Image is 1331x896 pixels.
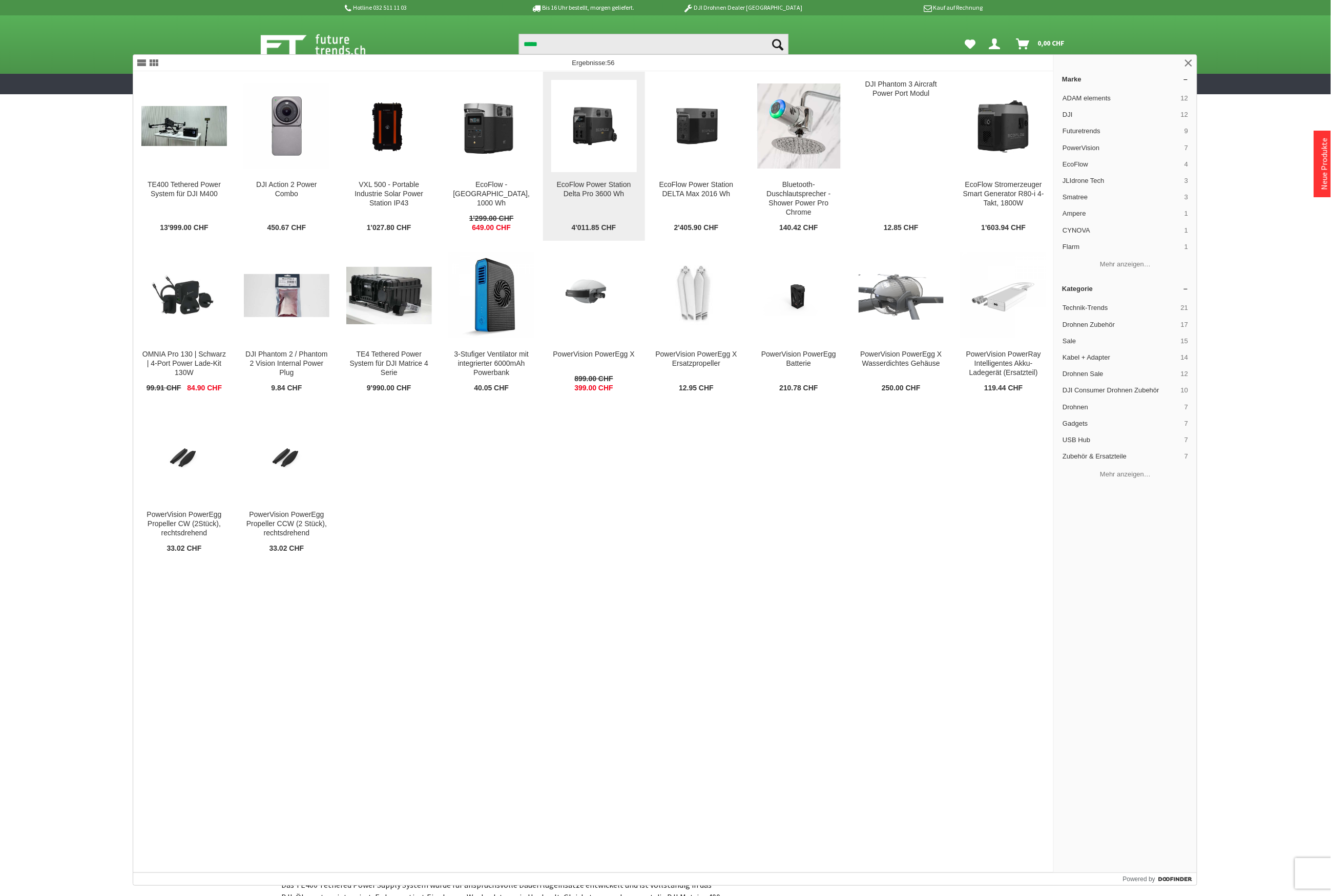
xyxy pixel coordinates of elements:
span: 12.85 CHF [884,223,919,233]
div: PowerVision PowerEgg Propeller CW (2Stück), rechtsdrehend [141,510,227,538]
span: 1'027.80 CHF [367,223,411,233]
a: DJI Phantom 3 Aircraft Power Port Modul 12.85 CHF [850,72,952,241]
img: PowerVision PowerEgg Propeller CCW (2 Stück), rechtsdrehend [244,435,329,477]
span: EcoFlow [1063,160,1180,169]
div: EcoFlow Power Station DELTA Max 2016 Wh [654,180,739,199]
img: TE4 Tethered Power System für DJI Matrice 4 Serie [346,267,432,324]
span: 9.84 CHF [271,384,302,393]
p: Kauf auf Rechnung [823,2,983,14]
input: Produkt, Marke, Kategorie, EAN, Artikelnummer… [519,34,788,54]
div: DJI Phantom 2 / Phantom 2 Vision Internal Power Plug [244,350,329,378]
span: 12 [1181,110,1188,119]
img: DJI Phantom 2 / Phantom 2 Vision Internal Power Plug [244,274,329,317]
img: EcoFlow - Power Station Delta 2, 1000 Wh [449,84,534,169]
span: 10 [1181,386,1188,395]
span: DJI [1063,110,1177,119]
span: Drohnen [1063,403,1180,412]
img: PowerVision PowerEgg X Wasserdichtes Gehäuse [859,272,944,320]
div: PowerVision PowerEgg Batterie [756,350,842,368]
img: 3-Stufiger Ventilator mit integrierter 6000mAh Powerbank [449,253,534,338]
a: TE400 Tethered Power System für DJI M400 TE400 Tethered Power System für DJI M400 13'999.00 CHF [133,72,235,241]
span: 84.90 CHF [187,384,222,393]
div: OMNIA Pro 130 | Schwarz | 4-Port Power Lade-Kit 130W [141,350,227,378]
span: 7 [1184,419,1188,428]
span: Drohnen Zubehör [1063,320,1177,329]
span: 56 [607,59,614,67]
img: VXL 500 - Portable Industrie Solar Power Station IP43 [346,97,432,154]
span: 119.44 CHF [984,384,1023,393]
span: JLIdrone Tech [1063,176,1180,185]
a: Neue Produkte [1319,138,1329,190]
div: TE400 Tethered Power System für DJI M400 [141,180,227,199]
a: EcoFlow Power Station Delta Pro 3600 Wh EcoFlow Power Station Delta Pro 3600 Wh 4'011.85 CHF [543,72,645,241]
span: Powered by [1123,874,1155,884]
span: 7 [1184,435,1188,445]
a: Meine Favoriten [960,34,981,54]
button: Mehr anzeigen… [1058,256,1193,273]
a: PowerVision PowerEgg X Wasserdichtes Gehäuse PowerVision PowerEgg X Wasserdichtes Gehäuse 250.00 CHF [850,241,952,401]
span: 140.42 CHF [779,223,818,233]
span: 12.95 CHF [679,384,714,393]
span: 33.02 CHF [167,544,202,553]
div: EcoFlow Stromerzeuger Smart Generator R80-i 4-Takt, 1800W [961,180,1046,208]
div: PowerVision PowerEgg X [551,350,637,359]
p: DJI Drohnen Dealer [GEOGRAPHIC_DATA] [663,2,823,14]
img: Shop Futuretrends - zur Startseite wechseln [261,32,388,57]
span: DJI Consumer Drohnen Zubehör [1063,386,1177,395]
span: 3 [1184,176,1188,185]
span: 1'603.94 CHF [982,223,1026,233]
span: 250.00 CHF [882,384,920,393]
div: 3-Stufiger Ventilator mit integrierter 6000mAh Powerbank [449,350,534,378]
span: 12 [1181,94,1188,103]
img: EcoFlow Power Station Delta Pro 3600 Wh [551,84,637,169]
div: DJI Phantom 3 Aircraft Power Port Modul [859,80,944,98]
a: PowerVision PowerEgg Propeller CW (2Stück), rechtsdrehend PowerVision PowerEgg Propeller CW (2Stü... [133,402,235,561]
span: Flarm [1063,242,1180,252]
img: PowerVision PowerEgg Propeller CW (2Stück), rechtsdrehend [141,435,227,477]
div: PowerVision PowerEgg X Wasserdichtes Gehäuse [859,350,944,368]
img: PowerVision PowerEgg Batterie [756,275,842,316]
span: 7 [1184,143,1188,153]
a: TE4 Tethered Power System für DJI Matrice 4 Serie TE4 Tethered Power System für DJI Matrice 4 Ser... [338,241,440,401]
p: Hotline 032 511 11 03 [343,2,503,14]
span: 0,00 CHF [1038,35,1065,51]
span: 9 [1184,127,1188,136]
a: Warenkorb [1012,34,1070,54]
span: 2'405.90 CHF [674,223,719,233]
a: Hi, Serdar - Dein Konto [985,34,1008,54]
div: DJI Action 2 Power Combo [244,180,329,199]
span: Ergebnisse: [572,59,615,67]
span: 17 [1181,320,1188,329]
span: 9'990.00 CHF [367,384,411,393]
span: 12 [1181,369,1188,379]
a: Kategorie [1054,281,1197,297]
div: EcoFlow Power Station Delta Pro 3600 Wh [551,180,637,199]
div: TE4 Tethered Power System für DJI Matrice 4 Serie [346,350,432,378]
img: DJI Action 2 Power Combo [244,84,329,169]
span: CYNOVA [1063,226,1180,235]
span: Technik-Trends [1063,303,1177,312]
a: EcoFlow - Power Station Delta 2, 1000 Wh EcoFlow - [GEOGRAPHIC_DATA], 1000 Wh 1'299.00 CHF 649.00... [441,72,543,241]
span: 1 [1184,242,1188,252]
span: Zubehör & Ersatzteile [1063,452,1180,461]
button: Mehr anzeigen… [1058,466,1193,483]
span: 1 [1184,209,1188,218]
span: 4 [1184,160,1188,169]
a: PowerVision PowerEgg X PowerVision PowerEgg X 899.00 CHF 399.00 CHF [543,241,645,401]
span: 40.05 CHF [474,384,509,393]
a: PowerVision PowerEgg X Ersatzpropeller PowerVision PowerEgg X Ersatzpropeller 12.95 CHF [646,241,747,401]
span: 14 [1181,353,1188,362]
div: PowerVision PowerEgg Propeller CCW (2 Stück), rechtsdrehend [244,510,329,538]
div: EcoFlow - [GEOGRAPHIC_DATA], 1000 Wh [449,180,534,208]
img: OMNIA Pro 130 | Schwarz | 4-Port Power Lade-Kit 130W [141,269,227,322]
div: VXL 500 - Portable Industrie Solar Power Station IP43 [346,180,432,208]
span: 649.00 CHF [472,223,511,233]
span: 13'999.00 CHF [160,223,208,233]
span: Futuretrends [1063,127,1180,136]
a: PowerVision PowerEgg Propeller CCW (2 Stück), rechtsdrehend PowerVision PowerEgg Propeller CCW (2... [236,402,338,561]
span: 7 [1184,403,1188,412]
img: PowerVision PowerEgg X [551,272,637,320]
span: 450.67 CHF [267,223,306,233]
span: Sale [1063,337,1177,346]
